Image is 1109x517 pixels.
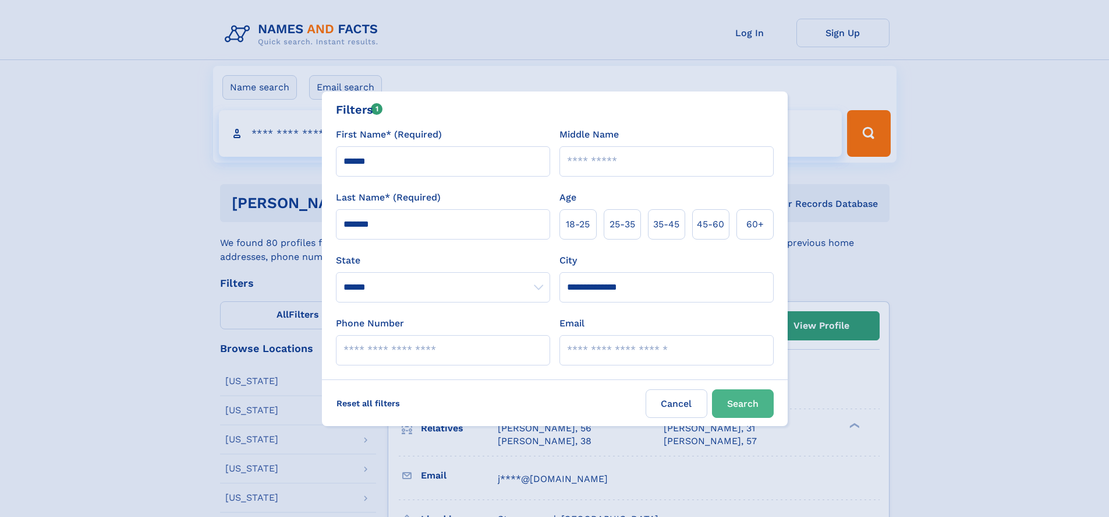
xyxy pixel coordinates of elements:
[653,217,679,231] span: 35‑45
[646,389,707,418] label: Cancel
[329,389,408,417] label: Reset all filters
[610,217,635,231] span: 25‑35
[566,217,590,231] span: 18‑25
[336,128,442,142] label: First Name* (Required)
[559,254,577,268] label: City
[336,101,383,118] div: Filters
[559,191,576,205] label: Age
[559,316,584,330] label: Email
[336,316,404,330] label: Phone Number
[336,254,550,268] label: State
[712,389,774,418] button: Search
[336,191,441,205] label: Last Name* (Required)
[559,128,619,142] label: Middle Name
[746,217,764,231] span: 60+
[697,217,724,231] span: 45‑60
